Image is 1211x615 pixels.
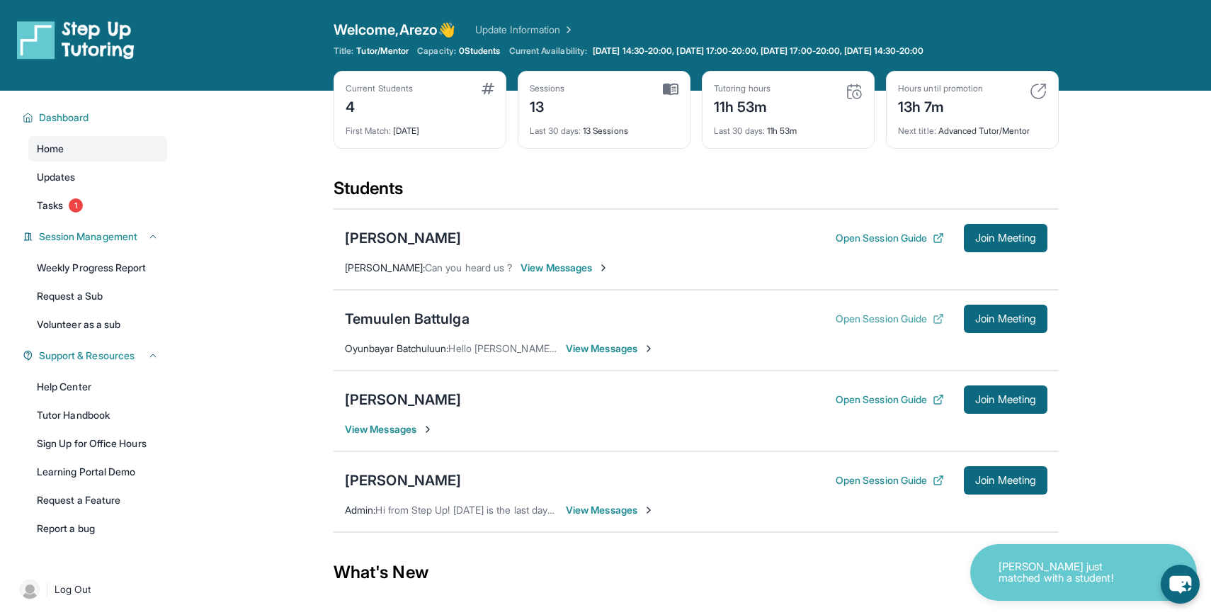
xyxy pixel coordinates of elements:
[334,45,353,57] span: Title:
[975,234,1036,242] span: Join Meeting
[345,390,461,410] div: [PERSON_NAME]
[28,374,167,400] a: Help Center
[964,466,1047,495] button: Join Meeting
[28,312,167,337] a: Volunteer as a sub
[898,83,983,94] div: Hours until promotion
[714,125,765,136] span: Last 30 days :
[33,230,159,244] button: Session Management
[28,283,167,309] a: Request a Sub
[593,45,923,57] span: [DATE] 14:30-20:00, [DATE] 17:00-20:00, [DATE] 17:00-20:00, [DATE] 14:30-20:00
[530,117,678,137] div: 13 Sessions
[356,45,409,57] span: Tutor/Mentor
[975,315,1036,323] span: Join Meeting
[346,117,494,137] div: [DATE]
[20,580,40,599] img: user-img
[509,45,587,57] span: Current Availability:
[846,83,863,100] img: card
[643,343,654,354] img: Chevron-Right
[714,117,863,137] div: 11h 53m
[28,516,167,541] a: Report a bug
[334,20,455,40] span: Welcome, Arezo 👋
[521,261,609,275] span: View Messages
[530,94,565,117] div: 13
[45,581,49,598] span: |
[334,177,1059,208] div: Students
[33,349,159,363] button: Support & Resources
[898,125,936,136] span: Next title :
[345,309,470,329] div: Temuulen Battulga
[964,305,1047,333] button: Join Meeting
[55,582,91,597] span: Log Out
[346,83,413,94] div: Current Students
[964,224,1047,252] button: Join Meeting
[17,20,135,60] img: logo
[39,230,137,244] span: Session Management
[663,83,678,96] img: card
[714,83,771,94] div: Tutoring hours
[28,459,167,485] a: Learning Portal Demo
[39,111,89,125] span: Dashboard
[346,94,413,117] div: 4
[28,402,167,428] a: Tutor Handbook
[37,198,63,213] span: Tasks
[28,164,167,190] a: Updates
[39,349,135,363] span: Support & Resources
[345,342,448,354] span: Oyunbayar Batchuluun :
[598,262,609,273] img: Chevron-Right
[33,111,159,125] button: Dashboard
[334,541,1059,604] div: What's New
[422,424,433,435] img: Chevron-Right
[345,504,375,516] span: Admin :
[836,393,944,407] button: Open Session Guide
[345,470,461,490] div: [PERSON_NAME]
[530,125,581,136] span: Last 30 days :
[643,504,654,516] img: Chevron-Right
[898,117,1047,137] div: Advanced Tutor/Mentor
[345,422,433,436] span: View Messages
[1030,83,1047,100] img: card
[28,193,167,218] a: Tasks1
[69,198,83,213] span: 1
[566,342,654,356] span: View Messages
[28,431,167,456] a: Sign Up for Office Hours
[417,45,456,57] span: Capacity:
[345,228,461,248] div: [PERSON_NAME]
[590,45,926,57] a: [DATE] 14:30-20:00, [DATE] 17:00-20:00, [DATE] 17:00-20:00, [DATE] 14:30-20:00
[836,312,944,326] button: Open Session Guide
[425,261,512,273] span: Can you heard us ?
[475,23,574,37] a: Update Information
[459,45,501,57] span: 0 Students
[37,170,76,184] span: Updates
[448,342,991,354] span: Hello [PERSON_NAME]. Nice to meet you. Thank you for contacting us. When Can he start his 1st cla...
[37,142,64,156] span: Home
[964,385,1047,414] button: Join Meeting
[346,125,391,136] span: First Match :
[14,574,167,605] a: |Log Out
[566,503,654,517] span: View Messages
[28,255,167,281] a: Weekly Progress Report
[975,476,1036,485] span: Join Meeting
[560,23,574,37] img: Chevron Right
[482,83,494,94] img: card
[836,473,944,487] button: Open Session Guide
[530,83,565,94] div: Sessions
[714,94,771,117] div: 11h 53m
[975,395,1036,404] span: Join Meeting
[999,561,1140,585] p: [PERSON_NAME] just matched with a student!
[28,487,167,513] a: Request a Feature
[345,261,425,273] span: [PERSON_NAME] :
[1161,565,1200,604] button: chat-button
[836,231,944,245] button: Open Session Guide
[28,136,167,162] a: Home
[898,94,983,117] div: 13h 7m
